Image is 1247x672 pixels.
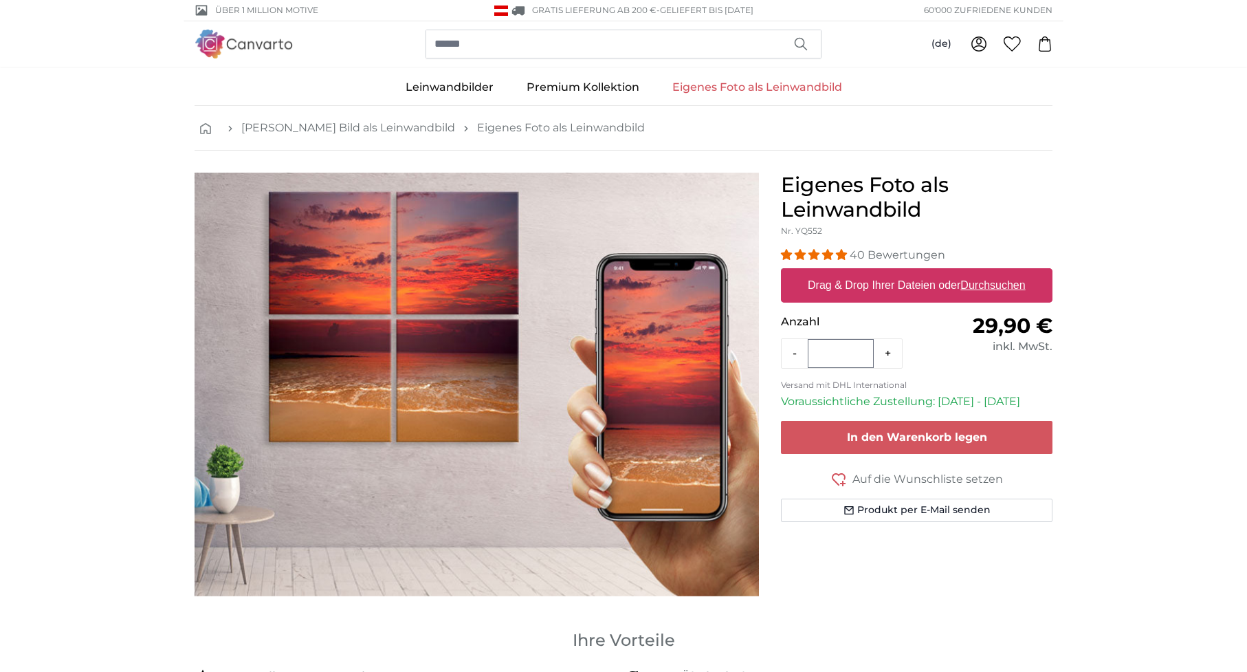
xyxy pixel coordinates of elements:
button: Auf die Wunschliste setzen [781,470,1052,488]
span: 29,90 € [973,313,1052,338]
button: - [782,340,808,367]
button: In den Warenkorb legen [781,421,1052,454]
label: Drag & Drop Ihrer Dateien oder [802,272,1031,299]
span: In den Warenkorb legen [847,431,987,444]
div: inkl. MwSt. [917,338,1052,355]
nav: breadcrumbs [195,106,1052,151]
h3: Ihre Vorteile [195,629,1052,651]
span: Über 1 Million Motive [215,4,318,17]
p: Voraussichtliche Zustellung: [DATE] - [DATE] [781,393,1052,410]
span: Auf die Wunschliste setzen [852,471,1003,488]
button: + [874,340,902,367]
span: Nr. YQ552 [781,226,822,236]
span: Geliefert bis [DATE] [660,5,753,15]
div: 1 of 1 [195,173,759,596]
button: (de) [920,32,962,56]
a: [PERSON_NAME] Bild als Leinwandbild [241,120,455,136]
h1: Eigenes Foto als Leinwandbild [781,173,1052,222]
a: Leinwandbilder [389,69,510,105]
img: Canvarto [195,30,294,58]
p: Versand mit DHL International [781,380,1052,391]
span: 40 Bewertungen [850,248,945,261]
span: 4.98 stars [781,248,850,261]
u: Durchsuchen [961,279,1026,291]
a: Eigenes Foto als Leinwandbild [656,69,859,105]
img: Österreich [494,6,508,16]
span: - [656,5,753,15]
a: Premium Kollektion [510,69,656,105]
a: Eigenes Foto als Leinwandbild [477,120,645,136]
button: Produkt per E-Mail senden [781,499,1052,522]
img: personalised-canvas-print [195,173,759,596]
span: 60'000 ZUFRIEDENE KUNDEN [924,4,1052,17]
span: GRATIS Lieferung ab 200 € [532,5,656,15]
p: Anzahl [781,314,916,330]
